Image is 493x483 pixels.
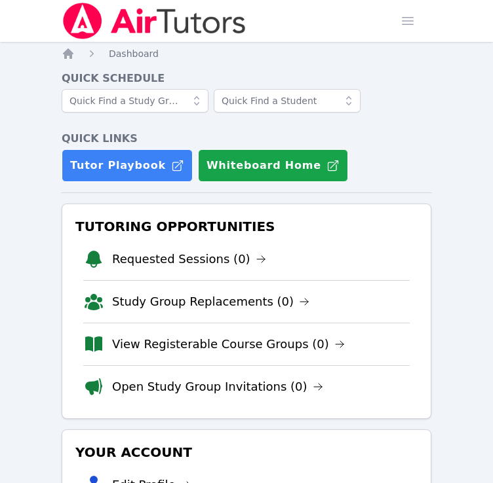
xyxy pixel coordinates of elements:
[112,293,309,311] a: Study Group Replacements (0)
[62,71,431,86] h4: Quick Schedule
[73,440,420,464] h3: Your Account
[112,250,266,268] a: Requested Sessions (0)
[62,3,247,39] img: Air Tutors
[73,215,420,238] h3: Tutoring Opportunities
[112,378,323,396] a: Open Study Group Invitations (0)
[62,89,208,113] input: Quick Find a Study Group
[198,149,348,182] button: Whiteboard Home
[109,47,159,60] a: Dashboard
[109,48,159,59] span: Dashboard
[62,149,193,182] a: Tutor Playbook
[112,335,345,353] a: View Registerable Course Groups (0)
[62,47,431,60] nav: Breadcrumb
[62,131,431,147] h4: Quick Links
[214,89,361,113] input: Quick Find a Student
